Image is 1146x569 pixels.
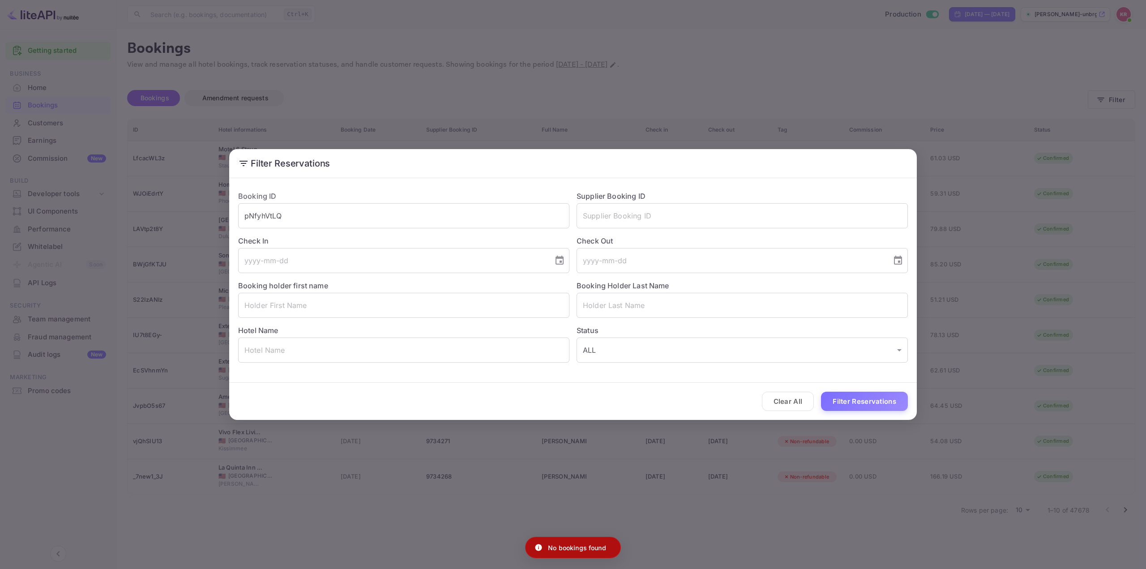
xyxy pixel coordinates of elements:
[238,338,569,363] input: Hotel Name
[238,235,569,246] label: Check In
[577,338,908,363] div: ALL
[577,281,669,290] label: Booking Holder Last Name
[238,326,278,335] label: Hotel Name
[238,293,569,318] input: Holder First Name
[238,192,277,201] label: Booking ID
[577,325,908,336] label: Status
[229,149,917,178] h2: Filter Reservations
[548,543,606,552] p: No bookings found
[577,203,908,228] input: Supplier Booking ID
[889,252,907,270] button: Choose date
[577,293,908,318] input: Holder Last Name
[238,203,569,228] input: Booking ID
[577,248,885,273] input: yyyy-mm-dd
[551,252,569,270] button: Choose date
[577,192,646,201] label: Supplier Booking ID
[238,248,547,273] input: yyyy-mm-dd
[821,392,908,411] button: Filter Reservations
[238,281,328,290] label: Booking holder first name
[577,235,908,246] label: Check Out
[762,392,814,411] button: Clear All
